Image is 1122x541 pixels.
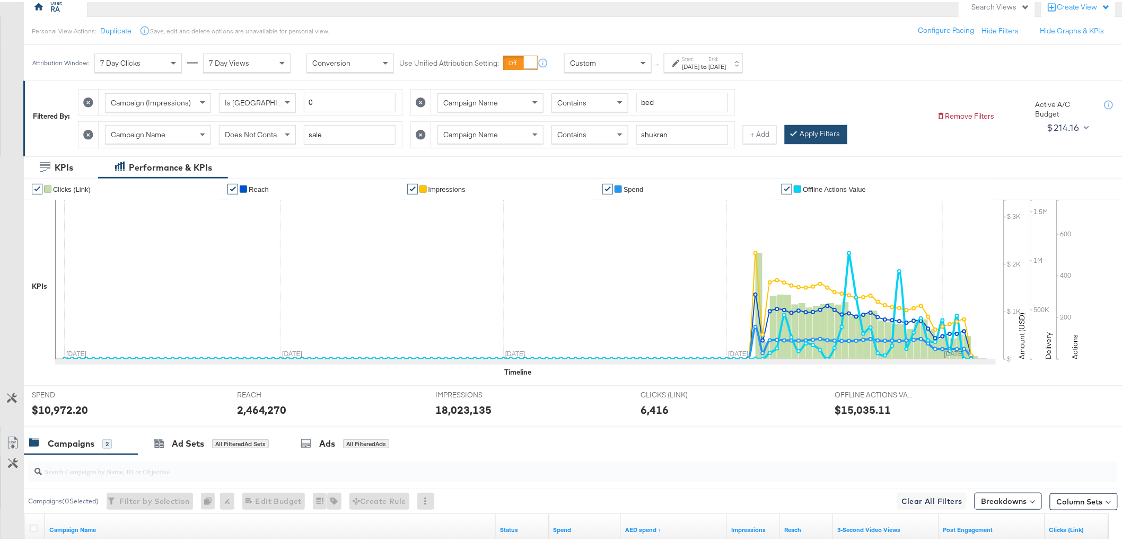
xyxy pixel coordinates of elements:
[435,400,492,415] div: 18,023,135
[33,109,70,119] div: Filtered By:
[319,436,335,448] div: Ads
[975,491,1042,508] button: Breakdowns
[237,388,317,398] span: REACH
[1071,332,1080,357] text: Actions
[435,388,515,398] span: IMPRESSIONS
[911,19,982,38] button: Configure Pacing
[304,91,396,110] input: Enter a number
[782,182,792,192] a: ✔
[209,56,249,66] span: 7 Day Views
[1050,491,1118,508] button: Column Sets
[129,159,212,172] div: Performance & KPIs
[225,128,283,137] span: Does Not Contain
[901,493,962,506] span: Clear All Filters
[443,128,498,137] span: Campaign Name
[1036,97,1094,117] div: Active A/C Budget
[55,159,73,172] div: KPIs
[1044,330,1054,357] text: Delivery
[51,2,60,12] div: RA
[32,182,42,192] a: ✔
[102,437,112,447] div: 2
[837,524,935,532] a: The number of times your video was viewed for 3 seconds or more.
[602,182,613,192] a: ✔
[399,56,499,66] label: Use Unified Attribution Setting:
[227,182,238,192] a: ✔
[785,123,847,142] button: Apply Filters
[407,182,418,192] a: ✔
[428,183,466,191] span: Impressions
[237,400,287,415] div: 2,464,270
[1047,118,1080,134] div: $214.16
[709,54,726,60] label: End:
[312,56,350,66] span: Conversion
[28,494,99,504] div: Campaigns ( 0 Selected)
[682,54,700,60] label: Start:
[304,123,396,143] input: Enter a search term
[32,279,47,289] div: KPIs
[743,123,777,142] button: + Add
[835,400,891,415] div: $15,035.11
[172,436,204,448] div: Ad Sets
[111,96,191,105] span: Campaign (Impressions)
[48,436,94,448] div: Campaigns
[100,24,132,34] button: Duplicate
[943,524,1041,532] a: The number of actions related to your Page's posts as a result of your ad.
[682,60,700,69] div: [DATE]
[42,455,1017,475] input: Search Campaigns by Name, ID or Objective
[557,96,586,105] span: Contains
[803,183,866,191] span: Offline Actions Value
[636,91,728,110] input: Enter a search term
[553,524,617,532] a: The total amount spent to date.
[32,57,89,65] div: Attribution Window:
[625,524,723,532] a: 3.6725
[49,524,492,532] a: Your campaign name.
[784,524,829,532] a: The number of people your ad was served to.
[897,491,967,508] button: Clear All Filters
[53,183,91,191] span: Clicks (Link)
[700,60,709,68] strong: to
[1040,24,1105,34] button: Hide Graphs & KPIs
[32,400,88,415] div: $10,972.20
[249,183,269,191] span: Reach
[937,109,995,119] button: Remove Filters
[500,524,545,532] a: Shows the current state of your Ad Campaign.
[982,24,1019,34] button: Hide Filters
[653,61,663,65] span: ↑
[624,183,644,191] span: Spend
[201,491,220,508] div: 0
[32,388,111,398] span: SPEND
[1043,117,1092,134] button: $214.16
[709,60,726,69] div: [DATE]
[1018,311,1027,357] text: Amount (USD)
[504,365,531,375] div: Timeline
[557,128,586,137] span: Contains
[443,96,498,105] span: Campaign Name
[641,400,669,415] div: 6,416
[641,388,720,398] span: CLICKS (LINK)
[32,25,96,33] div: Personal View Actions:
[636,123,728,143] input: Enter a search term
[225,96,306,105] span: Is [GEOGRAPHIC_DATA]
[835,388,915,398] span: OFFLINE ACTIONS VALUE
[731,524,776,532] a: The number of times your ad was served. On mobile apps an ad is counted as served the first time ...
[111,128,165,137] span: Campaign Name
[100,56,141,66] span: 7 Day Clicks
[343,437,389,447] div: All Filtered Ads
[150,25,329,33] div: Save, edit and delete options are unavailable for personal view.
[570,56,596,66] span: Custom
[212,437,269,447] div: All Filtered Ad Sets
